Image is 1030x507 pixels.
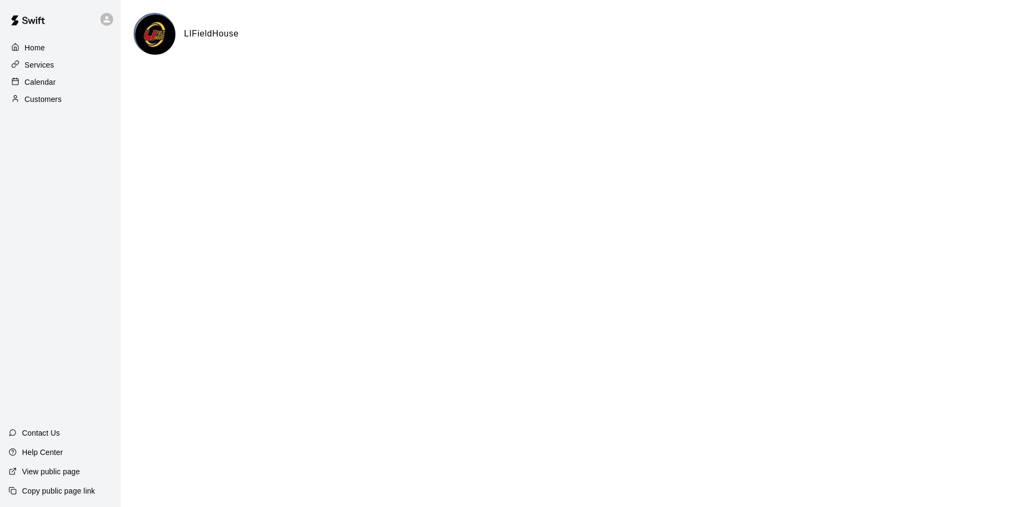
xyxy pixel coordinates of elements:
[22,466,80,477] p: View public page
[9,57,112,73] a: Services
[25,42,45,53] p: Home
[9,40,112,56] a: Home
[135,14,175,55] img: LIFieldHouse logo
[22,428,60,438] p: Contact Us
[25,94,62,105] p: Customers
[22,447,63,458] p: Help Center
[25,77,56,87] p: Calendar
[9,91,112,107] a: Customers
[184,27,239,41] h6: LIFieldHouse
[25,60,54,70] p: Services
[22,486,95,496] p: Copy public page link
[9,74,112,90] a: Calendar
